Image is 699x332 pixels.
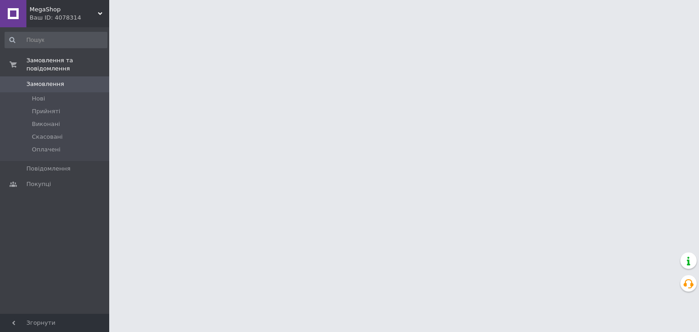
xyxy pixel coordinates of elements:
[32,146,61,154] span: Оплачені
[26,80,64,88] span: Замовлення
[32,133,63,141] span: Скасовані
[32,120,60,128] span: Виконані
[26,56,109,73] span: Замовлення та повідомлення
[30,14,109,22] div: Ваш ID: 4078314
[32,107,60,116] span: Прийняті
[26,180,51,188] span: Покупці
[26,165,71,173] span: Повідомлення
[5,32,107,48] input: Пошук
[30,5,98,14] span: MegaShop
[32,95,45,103] span: Нові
